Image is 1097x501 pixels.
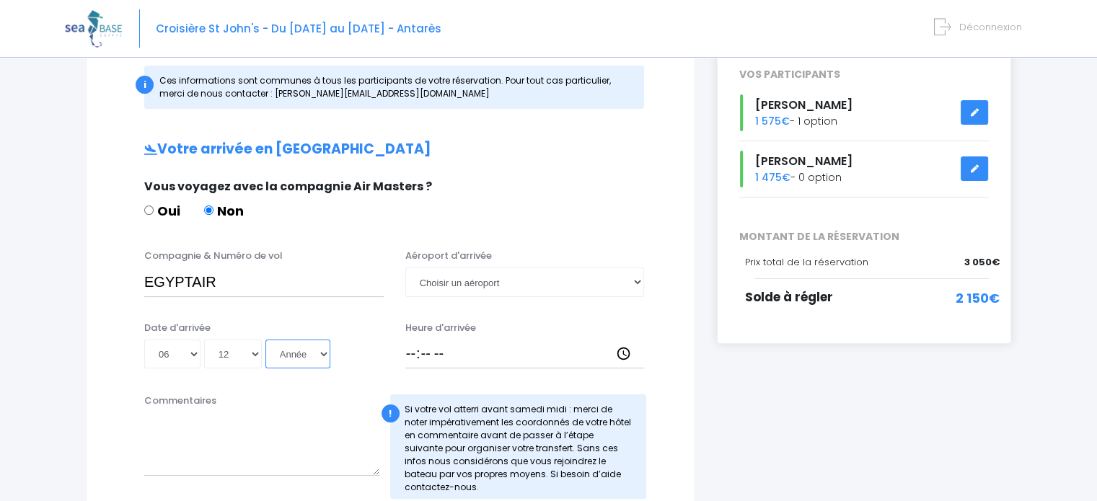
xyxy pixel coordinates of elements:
[728,94,1000,131] div: - 1 option
[405,249,492,263] label: Aéroport d'arrivée
[755,97,853,113] span: [PERSON_NAME]
[382,404,400,422] div: !
[755,114,790,128] span: 1 575€
[956,288,1000,308] span: 2 150€
[144,178,432,195] span: Vous voyagez avec la compagnie Air Masters ?
[755,170,790,185] span: 1 475€
[964,255,1000,270] span: 3 050€
[144,249,283,263] label: Compagnie & Numéro de vol
[204,201,244,221] label: Non
[755,153,853,169] span: [PERSON_NAME]
[136,76,154,94] div: i
[745,255,868,269] span: Prix total de la réservation
[156,21,441,36] span: Croisière St John's - Du [DATE] au [DATE] - Antarès
[728,229,1000,244] span: MONTANT DE LA RÉSERVATION
[745,288,833,306] span: Solde à régler
[390,394,647,499] div: Si votre vol atterri avant samedi midi : merci de noter impérativement les coordonnés de votre hô...
[144,66,644,109] div: Ces informations sont communes à tous les participants de votre réservation. Pour tout cas partic...
[728,67,1000,82] div: VOS PARTICIPANTS
[115,141,666,158] h2: Votre arrivée en [GEOGRAPHIC_DATA]
[959,20,1022,34] span: Déconnexion
[144,321,211,335] label: Date d'arrivée
[144,394,216,408] label: Commentaires
[144,201,180,221] label: Oui
[144,205,154,215] input: Oui
[728,151,1000,187] div: - 0 option
[204,205,213,215] input: Non
[405,321,476,335] label: Heure d'arrivée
